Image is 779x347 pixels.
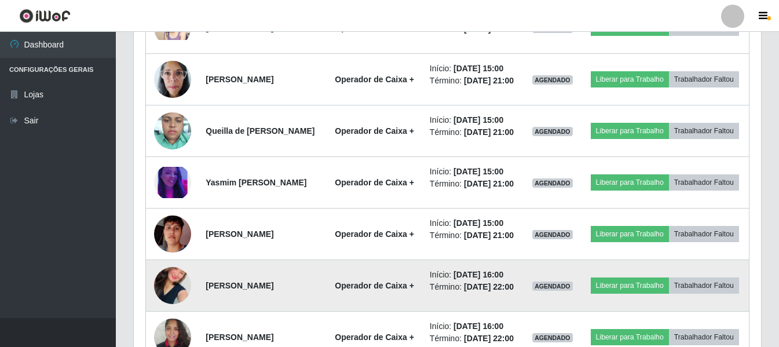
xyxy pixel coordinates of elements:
[591,226,669,242] button: Liberar para Trabalho
[335,229,414,239] strong: Operador de Caixa +
[430,229,517,242] li: Término:
[591,277,669,294] button: Liberar para Trabalho
[532,282,573,291] span: AGENDADO
[206,23,273,32] strong: [PERSON_NAME]
[453,270,503,279] time: [DATE] 16:00
[532,333,573,342] span: AGENDADO
[335,281,414,290] strong: Operador de Caixa +
[154,106,191,155] img: 1746725446960.jpeg
[464,231,514,240] time: [DATE] 21:00
[154,253,191,319] img: 1693675362936.jpeg
[464,127,514,137] time: [DATE] 21:00
[591,174,669,191] button: Liberar para Trabalho
[430,75,517,87] li: Término:
[154,54,191,104] img: 1740495747223.jpeg
[453,218,503,228] time: [DATE] 15:00
[335,126,414,136] strong: Operador de Caixa +
[335,75,414,84] strong: Operador de Caixa +
[206,126,314,136] strong: Queilla de [PERSON_NAME]
[669,226,739,242] button: Trabalhador Faltou
[532,178,573,188] span: AGENDADO
[430,114,517,126] li: Início:
[154,201,191,267] img: 1737160156858.jpeg
[430,217,517,229] li: Início:
[430,269,517,281] li: Início:
[430,126,517,138] li: Término:
[206,75,273,84] strong: [PERSON_NAME]
[464,76,514,85] time: [DATE] 21:00
[154,167,191,199] img: 1704253310544.jpeg
[453,115,503,125] time: [DATE] 15:00
[464,334,514,343] time: [DATE] 22:00
[591,123,669,139] button: Liberar para Trabalho
[591,329,669,345] button: Liberar para Trabalho
[464,179,514,188] time: [DATE] 21:00
[669,277,739,294] button: Trabalhador Faltou
[453,167,503,176] time: [DATE] 15:00
[206,281,273,290] strong: [PERSON_NAME]
[669,174,739,191] button: Trabalhador Faltou
[206,333,273,342] strong: [PERSON_NAME]
[335,23,414,32] strong: Operador de Caixa +
[453,322,503,331] time: [DATE] 16:00
[532,75,573,85] span: AGENDADO
[464,282,514,291] time: [DATE] 22:00
[591,71,669,87] button: Liberar para Trabalho
[453,64,503,73] time: [DATE] 15:00
[430,178,517,190] li: Término:
[19,9,71,23] img: CoreUI Logo
[532,127,573,136] span: AGENDADO
[430,166,517,178] li: Início:
[335,333,414,342] strong: Operador de Caixa +
[430,320,517,333] li: Início:
[669,329,739,345] button: Trabalhador Faltou
[430,63,517,75] li: Início:
[206,178,306,187] strong: Yasmim [PERSON_NAME]
[669,71,739,87] button: Trabalhador Faltou
[430,281,517,293] li: Término:
[430,333,517,345] li: Término:
[532,230,573,239] span: AGENDADO
[206,229,273,239] strong: [PERSON_NAME]
[669,123,739,139] button: Trabalhador Faltou
[335,178,414,187] strong: Operador de Caixa +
